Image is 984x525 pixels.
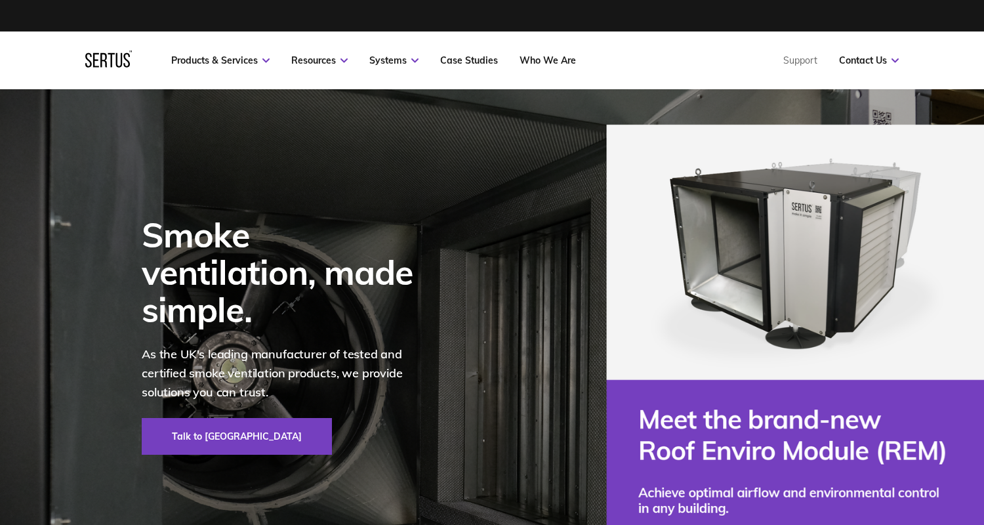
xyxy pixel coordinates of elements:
[291,54,348,66] a: Resources
[171,54,270,66] a: Products & Services
[142,345,430,402] p: As the UK's leading manufacturer of tested and certified smoke ventilation products, we provide s...
[369,54,419,66] a: Systems
[440,54,498,66] a: Case Studies
[839,54,899,66] a: Contact Us
[142,216,430,329] div: Smoke ventilation, made simple.
[783,54,817,66] a: Support
[142,418,332,455] a: Talk to [GEOGRAPHIC_DATA]
[520,54,576,66] a: Who We Are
